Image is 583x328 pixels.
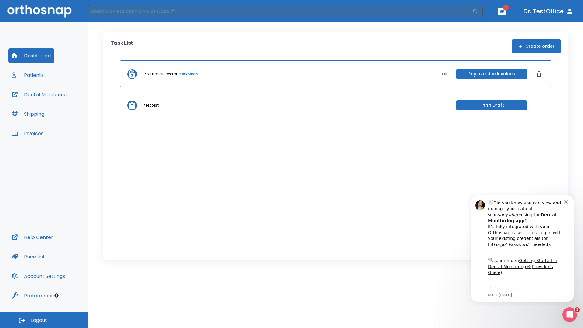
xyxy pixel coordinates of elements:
[8,107,48,121] button: Shipping
[8,48,54,63] button: Dashboard
[456,100,527,110] button: Finish Draft
[8,68,47,82] button: Patients
[8,269,69,283] button: Account Settings
[8,288,57,303] button: Preferences
[456,69,527,79] button: Pay overdue invoices
[521,6,576,17] button: Dr. TestOffice
[7,5,72,17] img: Orthosnap
[575,307,580,312] span: 1
[8,249,49,264] button: Price List
[503,5,509,11] span: 1
[182,71,198,77] a: invoices
[8,230,57,244] button: Help Center
[26,97,80,108] a: App Store
[562,307,577,322] iframe: Intercom live chat
[87,5,472,17] input: Search by Patient Name or Case #
[26,103,103,108] p: Message from Ma, sent 8w ago
[512,39,561,53] button: Create order
[54,293,59,298] div: Tooltip anchor
[103,9,108,14] button: Dismiss notification
[144,103,159,108] p: test test
[144,71,181,77] p: You have 3 overdue
[8,126,47,141] button: Invoices
[31,317,47,324] span: Logout
[462,190,583,306] iframe: Intercom notifications message
[26,95,103,126] div: Download the app: | ​ Let us know if you need help getting started!
[8,87,70,102] button: Dental Monitoring
[534,69,544,79] button: Dismiss
[111,39,133,53] p: Task List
